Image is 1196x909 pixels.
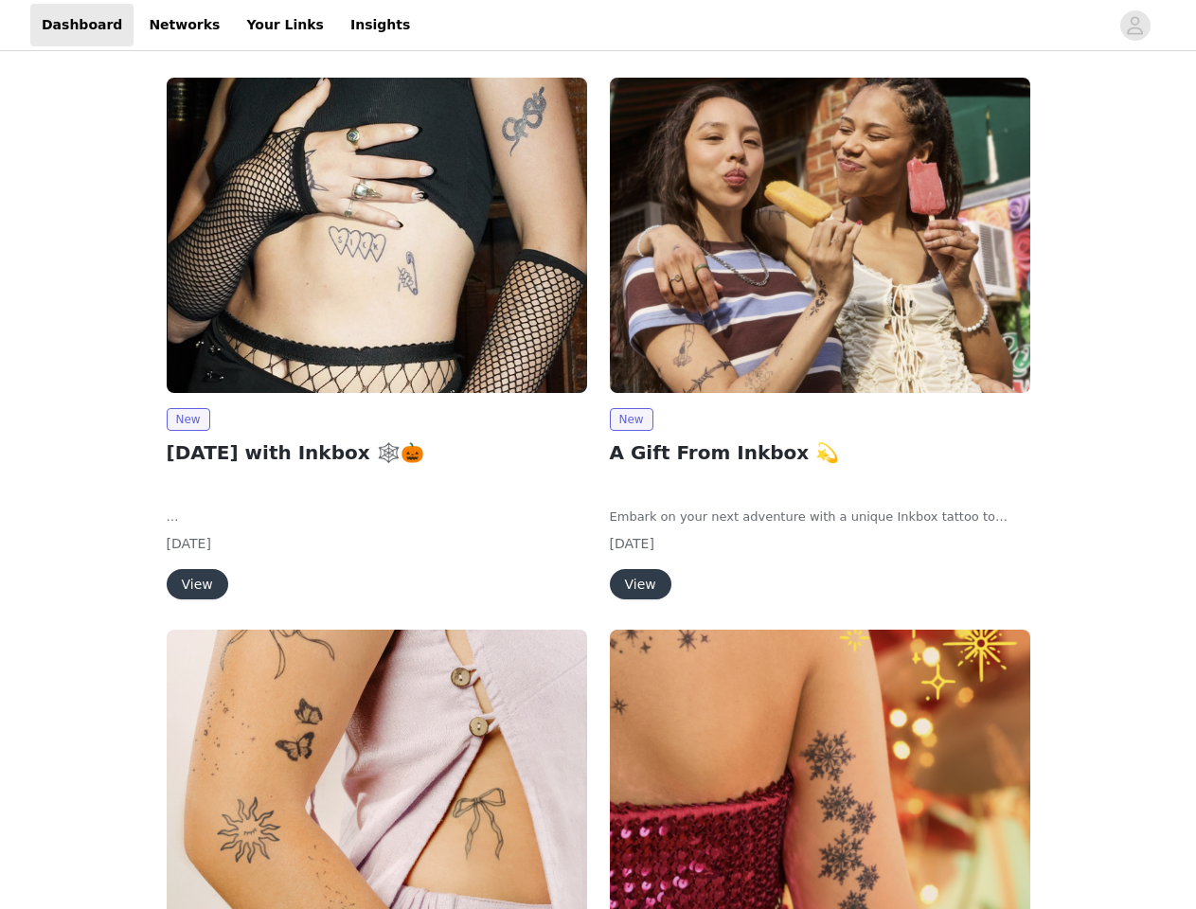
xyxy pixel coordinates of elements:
h2: A Gift From Inkbox 💫 [610,438,1030,467]
a: View [610,578,671,592]
img: Inkbox [610,78,1030,393]
div: avatar [1126,10,1144,41]
p: Embark on your next adventure with a unique Inkbox tattoo to celebrate summer! ☀️​ [610,508,1030,526]
a: Dashboard [30,4,134,46]
button: View [610,569,671,599]
a: Networks [137,4,231,46]
button: View [167,569,228,599]
span: New [610,408,653,431]
span: New [167,408,210,431]
a: View [167,578,228,592]
img: Inkbox [167,78,587,393]
span: [DATE] [167,536,211,551]
h2: [DATE] with Inkbox 🕸️🎃 [167,438,587,467]
span: [DATE] [610,536,654,551]
a: Your Links [235,4,335,46]
a: Insights [339,4,421,46]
